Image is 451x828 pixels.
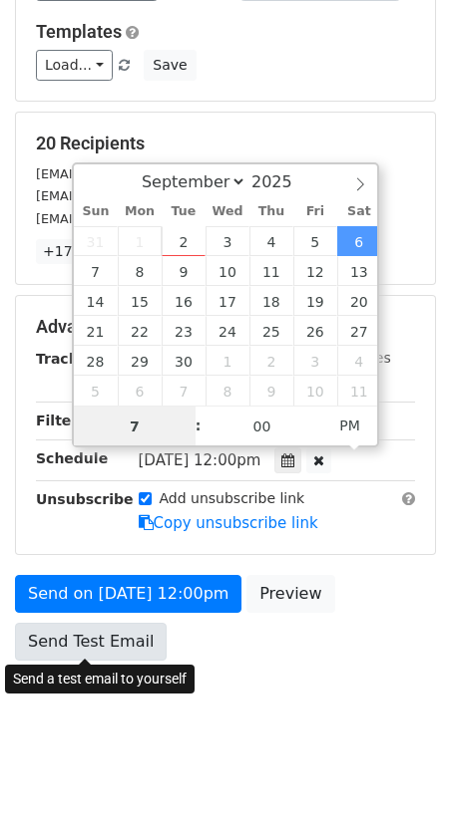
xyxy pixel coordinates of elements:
input: Hour [74,407,196,446]
h5: 20 Recipients [36,133,415,154]
strong: Unsubscribe [36,491,134,507]
div: Send a test email to yourself [5,665,195,693]
span: September 7, 2025 [74,256,118,286]
label: Add unsubscribe link [160,488,305,509]
span: Click to toggle [322,406,377,445]
span: September 17, 2025 [206,286,249,316]
span: September 2, 2025 [162,226,206,256]
span: September 12, 2025 [293,256,337,286]
small: [EMAIL_ADDRESS][DOMAIN_NAME] [36,166,258,181]
span: October 3, 2025 [293,346,337,376]
span: Fri [293,205,337,218]
span: Tue [162,205,206,218]
span: October 11, 2025 [337,376,381,406]
label: UTM Codes [312,348,390,369]
span: Sat [337,205,381,218]
span: September 3, 2025 [206,226,249,256]
span: October 2, 2025 [249,346,293,376]
span: October 10, 2025 [293,376,337,406]
a: Copy unsubscribe link [139,514,318,532]
span: September 25, 2025 [249,316,293,346]
span: September 26, 2025 [293,316,337,346]
span: September 14, 2025 [74,286,118,316]
span: September 20, 2025 [337,286,381,316]
a: +17 more [36,239,120,264]
span: October 5, 2025 [74,376,118,406]
span: Mon [118,205,162,218]
span: September 30, 2025 [162,346,206,376]
span: September 13, 2025 [337,256,381,286]
span: August 31, 2025 [74,226,118,256]
span: September 16, 2025 [162,286,206,316]
span: October 6, 2025 [118,376,162,406]
span: September 1, 2025 [118,226,162,256]
span: October 4, 2025 [337,346,381,376]
a: Templates [36,21,122,42]
span: September 18, 2025 [249,286,293,316]
span: September 4, 2025 [249,226,293,256]
span: : [196,406,202,445]
a: Send on [DATE] 12:00pm [15,575,241,613]
span: September 5, 2025 [293,226,337,256]
span: September 23, 2025 [162,316,206,346]
span: Thu [249,205,293,218]
span: Sun [74,205,118,218]
span: September 28, 2025 [74,346,118,376]
span: October 7, 2025 [162,376,206,406]
iframe: Chat Widget [351,732,451,828]
span: September 9, 2025 [162,256,206,286]
span: September 29, 2025 [118,346,162,376]
a: Load... [36,50,113,81]
button: Save [144,50,196,81]
span: September 27, 2025 [337,316,381,346]
span: September 21, 2025 [74,316,118,346]
span: September 10, 2025 [206,256,249,286]
span: September 19, 2025 [293,286,337,316]
span: October 1, 2025 [206,346,249,376]
a: Send Test Email [15,623,167,661]
span: September 6, 2025 [337,226,381,256]
input: Minute [202,407,323,446]
span: Wed [206,205,249,218]
small: [EMAIL_ADDRESS][DOMAIN_NAME] [36,211,258,226]
small: [EMAIL_ADDRESS][DOMAIN_NAME] [36,188,258,203]
strong: Schedule [36,450,108,466]
a: Preview [246,575,334,613]
span: September 24, 2025 [206,316,249,346]
span: September 11, 2025 [249,256,293,286]
span: September 8, 2025 [118,256,162,286]
input: Year [246,172,318,191]
span: [DATE] 12:00pm [139,451,261,469]
h5: Advanced [36,316,415,338]
strong: Filters [36,413,87,428]
span: September 22, 2025 [118,316,162,346]
span: October 9, 2025 [249,376,293,406]
strong: Tracking [36,351,103,367]
span: September 15, 2025 [118,286,162,316]
span: October 8, 2025 [206,376,249,406]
